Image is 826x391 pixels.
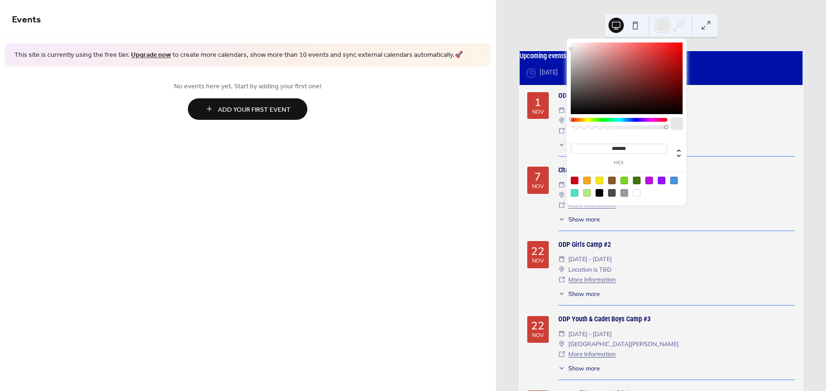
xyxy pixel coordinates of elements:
a: More Information [568,275,616,283]
div: #000000 [596,189,603,197]
span: [DATE] - [DATE] [568,329,612,339]
div: #4A4A4A [608,189,616,197]
span: Location is TBD [568,264,611,275]
button: ​Show more [558,289,600,298]
div: #FFFFFF [633,189,641,197]
div: Nov [532,184,544,189]
div: ​ [558,200,565,210]
span: This site is currently using the free tier. to create more calendars, show more than 10 events an... [14,51,463,60]
a: Champions Cup [558,166,601,174]
div: #B8E986 [583,189,591,197]
span: Show more [568,364,600,373]
a: ODP Girls Camp #2 [558,241,611,249]
div: ​ [558,215,565,224]
div: #F5A623 [583,177,591,184]
span: Show more [568,215,600,224]
span: [GEOGRAPHIC_DATA][PERSON_NAME] [568,339,679,349]
div: ​ [558,105,565,115]
a: Add Your First Event [12,98,484,120]
div: ​ [558,140,565,149]
span: Show more [568,289,600,298]
div: #417505 [633,177,641,184]
div: Nov [532,333,544,338]
span: Add Your First Event [218,105,291,115]
div: #9013FE [658,177,665,184]
div: ​ [558,275,565,285]
div: ​ [558,254,565,264]
div: ​ [558,339,565,349]
div: #4A90E2 [670,177,678,184]
div: ​ [558,349,565,359]
a: Upgrade now [131,49,171,62]
div: ​ [558,364,565,373]
div: 7 [534,171,541,182]
div: ​ [558,190,565,200]
a: ODP Girls Camp #1 [558,92,611,100]
div: ​ [558,126,565,136]
div: #D0021B [571,177,578,184]
div: #9B9B9B [620,189,628,197]
div: #F8E71C [596,177,603,184]
button: Add Your First Event [188,98,307,120]
span: [DATE] - [DATE] [568,254,612,264]
button: ​Show more [558,215,600,224]
button: ​Show more [558,140,600,149]
span: No events here yet. Start by adding your first one! [12,81,484,91]
div: #BD10E0 [645,177,653,184]
div: #8B572A [608,177,616,184]
div: 22 [531,320,544,331]
div: 1 [534,97,541,108]
div: ​ [558,264,565,275]
div: Nov [532,109,544,115]
div: #50E3C2 [571,189,578,197]
span: Events [12,11,41,29]
div: ​ [558,329,565,339]
div: ​ [558,116,565,126]
a: ODP Youth & Cadet Boys Camp #3 [558,315,651,323]
div: ​ [558,180,565,190]
button: ​Show more [558,364,600,373]
div: ​ [558,289,565,298]
div: #7ED321 [620,177,628,184]
div: Nov [532,258,544,264]
div: Upcoming events [520,51,803,62]
label: hex [571,160,667,166]
div: 22 [531,246,544,257]
a: More Information [568,350,616,358]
